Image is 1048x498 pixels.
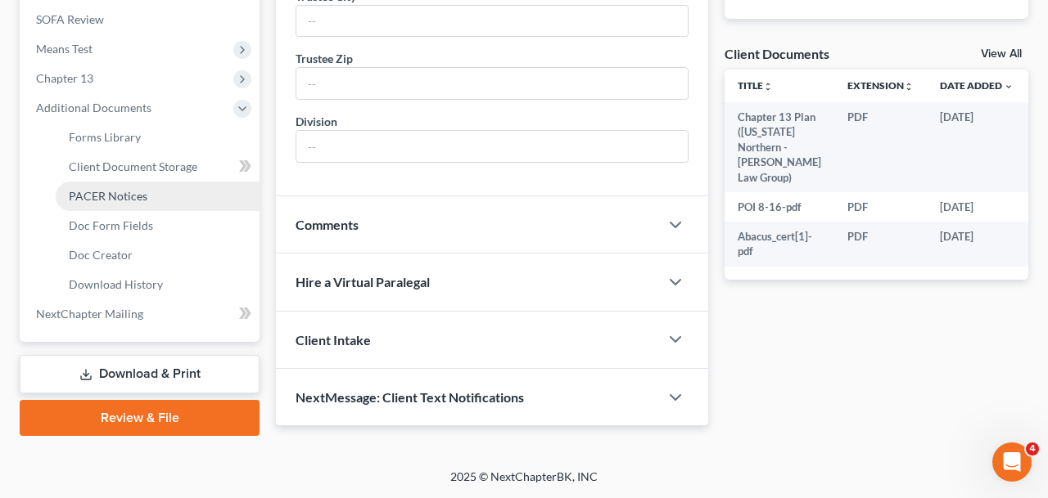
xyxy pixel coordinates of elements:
[725,192,834,222] td: POI 8-16-pdf
[847,79,914,92] a: Extensionunfold_more
[927,192,1027,222] td: [DATE]
[992,442,1032,482] iframe: Intercom live chat
[57,469,991,498] div: 2025 © NextChapterBK, INC
[23,5,260,34] a: SOFA Review
[834,192,927,222] td: PDF
[56,240,260,270] a: Doc Creator
[296,389,524,405] span: NextMessage: Client Text Notifications
[296,274,430,289] span: Hire a Virtual Paralegal
[69,248,133,262] span: Doc Creator
[1004,82,1014,92] i: expand_more
[927,102,1027,192] td: [DATE]
[69,130,141,144] span: Forms Library
[69,218,153,232] span: Doc Form Fields
[56,123,260,152] a: Forms Library
[69,159,197,173] span: Client Document Storage
[296,332,371,348] span: Client Intake
[834,222,927,267] td: PDF
[296,131,688,162] input: --
[36,71,93,85] span: Chapter 13
[20,355,260,393] a: Download & Print
[296,113,337,130] div: Division
[834,102,927,192] td: PDF
[296,6,688,37] input: --
[725,45,829,62] div: Client Documents
[20,400,260,436] a: Review & File
[69,189,147,203] span: PACER Notices
[56,152,260,182] a: Client Document Storage
[927,222,1027,267] td: [DATE]
[36,101,151,114] span: Additional Documents
[725,102,834,192] td: Chapter 13 Plan ([US_STATE] Northern - [PERSON_NAME] Law Group)
[296,68,688,99] input: --
[23,299,260,329] a: NextChapter Mailing
[56,211,260,240] a: Doc Form Fields
[1026,442,1039,455] span: 4
[296,50,353,67] div: Trustee Zip
[56,270,260,299] a: Download History
[738,79,773,92] a: Titleunfold_more
[763,82,773,92] i: unfold_more
[981,48,1022,60] a: View All
[36,42,93,56] span: Means Test
[36,12,104,26] span: SOFA Review
[296,217,359,232] span: Comments
[69,277,163,291] span: Download History
[725,222,834,267] td: Abacus_cert[1]-pdf
[940,79,1014,92] a: Date Added expand_more
[36,307,143,321] span: NextChapter Mailing
[56,182,260,211] a: PACER Notices
[904,82,914,92] i: unfold_more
